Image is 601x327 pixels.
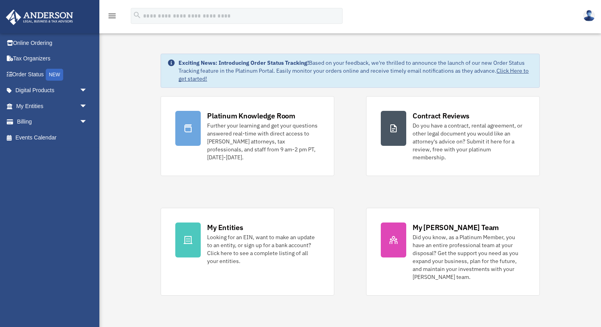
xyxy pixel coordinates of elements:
a: Order StatusNEW [6,66,99,83]
img: Anderson Advisors Platinum Portal [4,10,76,25]
div: Platinum Knowledge Room [207,111,295,121]
a: Online Ordering [6,35,99,51]
strong: Exciting News: Introducing Order Status Tracking! [178,59,309,66]
span: arrow_drop_down [79,114,95,130]
div: Did you know, as a Platinum Member, you have an entire professional team at your disposal? Get th... [413,233,525,281]
div: My [PERSON_NAME] Team [413,223,499,232]
div: NEW [46,69,63,81]
a: Tax Organizers [6,51,99,67]
a: My Entitiesarrow_drop_down [6,98,99,114]
img: User Pic [583,10,595,21]
i: search [133,11,142,19]
a: Digital Productsarrow_drop_down [6,83,99,99]
div: Contract Reviews [413,111,469,121]
div: Based on your feedback, we're thrilled to announce the launch of our new Order Status Tracking fe... [178,59,533,83]
div: Do you have a contract, rental agreement, or other legal document you would like an attorney's ad... [413,122,525,161]
span: arrow_drop_down [79,98,95,114]
div: Looking for an EIN, want to make an update to an entity, or sign up for a bank account? Click her... [207,233,320,265]
a: menu [107,14,117,21]
a: Events Calendar [6,130,99,145]
span: arrow_drop_down [79,83,95,99]
a: Click Here to get started! [178,67,529,82]
div: My Entities [207,223,243,232]
div: Further your learning and get your questions answered real-time with direct access to [PERSON_NAM... [207,122,320,161]
a: Platinum Knowledge Room Further your learning and get your questions answered real-time with dire... [161,96,334,176]
i: menu [107,11,117,21]
a: My Entities Looking for an EIN, want to make an update to an entity, or sign up for a bank accoun... [161,208,334,296]
a: Billingarrow_drop_down [6,114,99,130]
a: Contract Reviews Do you have a contract, rental agreement, or other legal document you would like... [366,96,540,176]
a: My [PERSON_NAME] Team Did you know, as a Platinum Member, you have an entire professional team at... [366,208,540,296]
